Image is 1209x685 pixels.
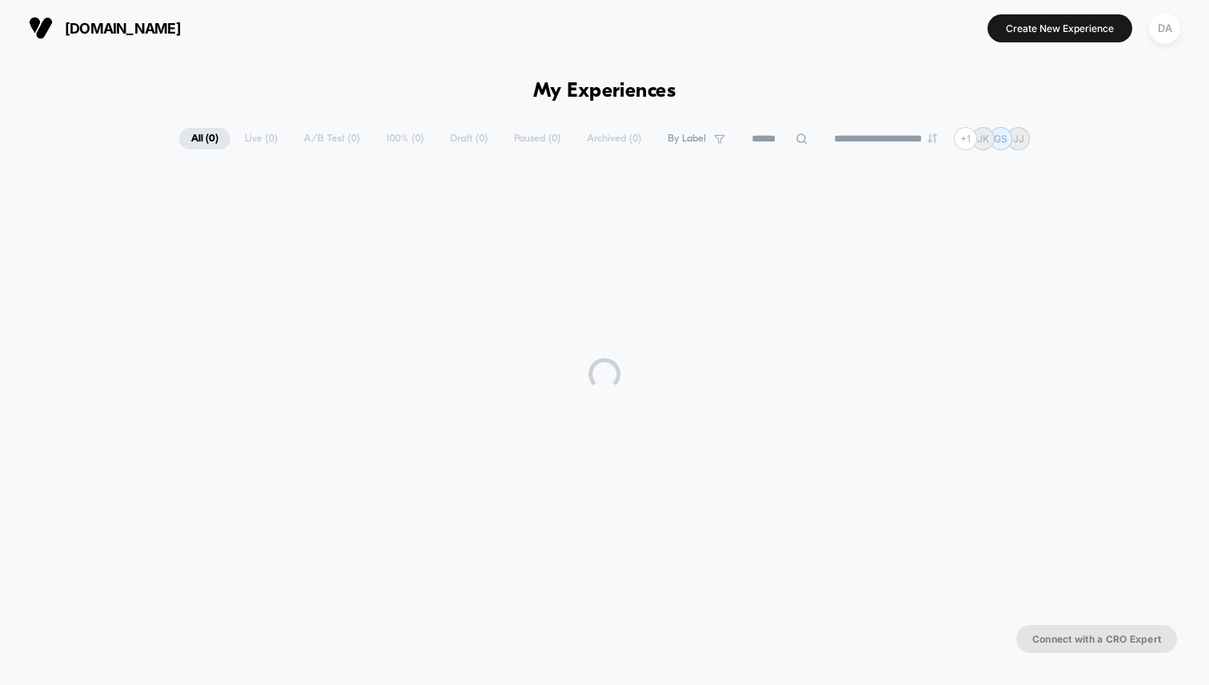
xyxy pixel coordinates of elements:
div: + 1 [954,127,977,150]
div: DA [1149,13,1180,44]
span: [DOMAIN_NAME] [65,20,181,37]
img: Visually logo [29,16,53,40]
button: Connect with a CRO Expert [1016,625,1177,653]
p: JK [977,133,989,145]
button: Create New Experience [988,14,1132,42]
button: DA [1144,12,1185,45]
h1: My Experiences [533,80,676,103]
span: All ( 0 ) [179,128,230,149]
img: end [928,133,937,143]
button: [DOMAIN_NAME] [24,15,186,41]
span: By Label [668,133,706,145]
p: JJ [1013,133,1024,145]
p: GS [994,133,1008,145]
